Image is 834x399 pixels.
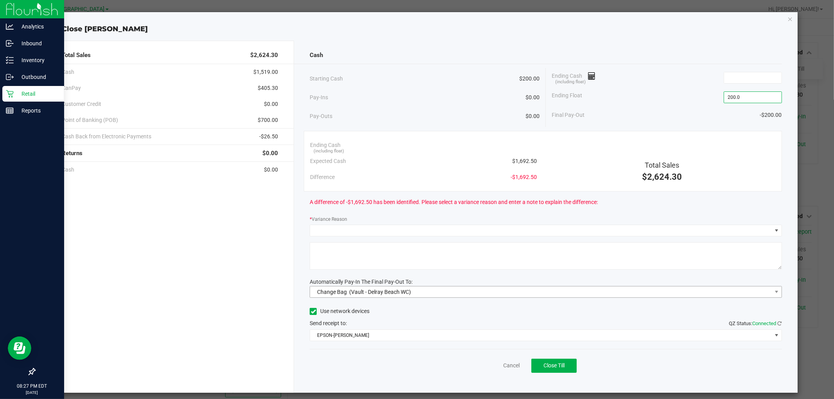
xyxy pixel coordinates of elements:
[642,172,682,182] span: $2,624.30
[14,106,61,115] p: Reports
[6,73,14,81] inline-svg: Outbound
[62,51,91,60] span: Total Sales
[42,24,797,34] div: Close [PERSON_NAME]
[264,166,278,174] span: $0.00
[262,149,278,158] span: $0.00
[310,198,598,206] span: A difference of -$1,692.50 has been identified. Please select a variance reason and enter a note ...
[14,72,61,82] p: Outbound
[729,320,782,326] span: QZ Status:
[310,320,347,326] span: Send receipt to:
[531,359,577,373] button: Close Till
[62,116,118,124] span: Point of Banking (POB)
[258,84,278,92] span: $405.30
[6,107,14,115] inline-svg: Reports
[6,90,14,98] inline-svg: Retail
[310,93,328,102] span: Pay-Ins
[259,132,278,141] span: -$26.50
[503,361,520,370] a: Cancel
[14,55,61,65] p: Inventory
[258,116,278,124] span: $700.00
[250,51,278,60] span: $2,624.30
[62,68,74,76] span: Cash
[552,111,585,119] span: Final Pay-Out
[552,91,582,103] span: Ending Float
[760,111,782,119] span: -$200.00
[14,22,61,31] p: Analytics
[310,75,343,83] span: Starting Cash
[645,161,679,169] span: Total Sales
[8,336,31,360] iframe: Resource center
[349,289,411,295] span: (Vault - Delray Beach WC)
[4,390,61,395] p: [DATE]
[62,145,278,162] div: Returns
[6,39,14,47] inline-svg: Inbound
[14,39,61,48] p: Inbound
[14,89,61,98] p: Retail
[310,173,335,181] span: Difference
[552,72,595,84] span: Ending Cash
[543,362,565,369] span: Close Till
[62,84,81,92] span: CanPay
[6,23,14,30] inline-svg: Analytics
[253,68,278,76] span: $1,519.00
[62,166,74,174] span: Cash
[512,157,537,165] span: $1,692.50
[310,279,413,285] span: Automatically Pay-In The Final Pay-Out To:
[6,56,14,64] inline-svg: Inventory
[317,289,347,295] span: Change Bag
[511,173,537,181] span: -$1,692.50
[310,157,346,165] span: Expected Cash
[314,148,344,155] span: (including float)
[62,132,151,141] span: Cash Back from Electronic Payments
[62,100,101,108] span: Customer Credit
[310,112,332,120] span: Pay-Outs
[310,51,323,60] span: Cash
[310,307,369,315] label: Use network devices
[310,216,347,223] label: Variance Reason
[519,75,540,83] span: $200.00
[310,330,771,341] span: EPSON-[PERSON_NAME]
[526,112,540,120] span: $0.00
[526,93,540,102] span: $0.00
[310,141,341,149] span: Ending Cash
[555,79,586,86] span: (including float)
[264,100,278,108] span: $0.00
[4,383,61,390] p: 08:27 PM EDT
[753,320,777,326] span: Connected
